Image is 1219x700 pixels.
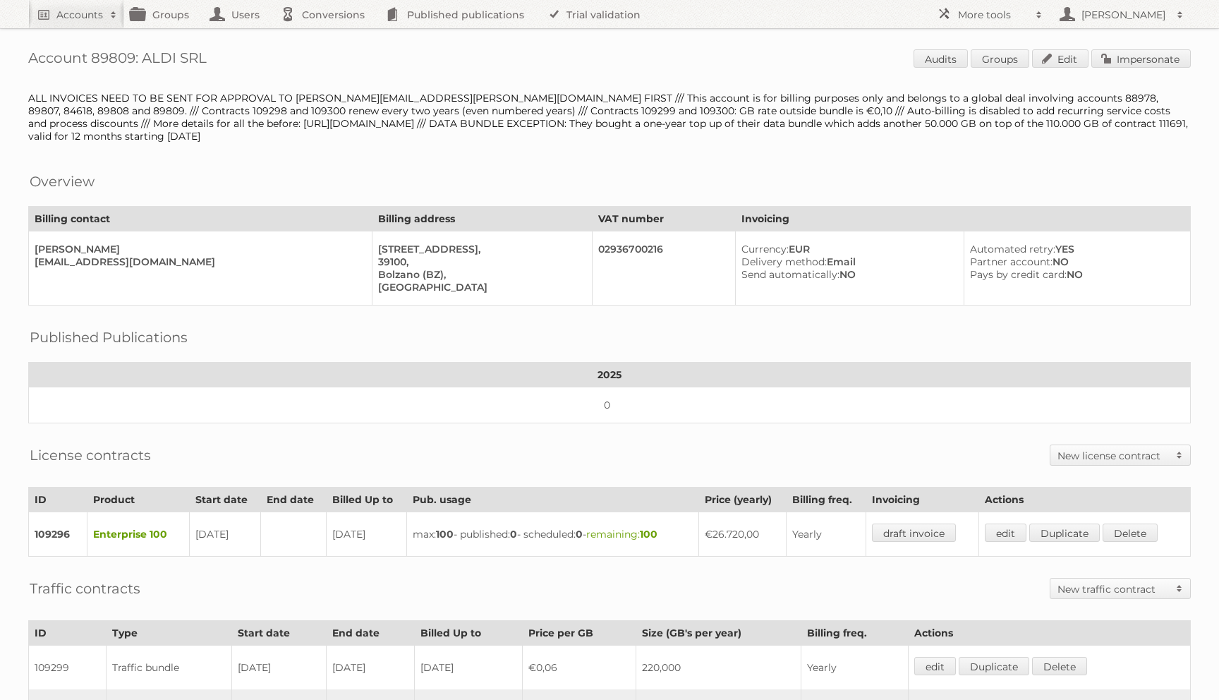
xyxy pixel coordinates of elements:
div: Email [741,255,952,268]
th: Billing freq. [786,488,866,512]
h2: New license contract [1057,449,1169,463]
th: End date [327,621,415,646]
a: Audits [914,49,968,68]
a: Duplicate [1029,524,1100,542]
td: 220,000 [636,646,801,690]
th: Billing contact [29,207,372,231]
td: [DATE] [414,646,522,690]
div: Bolzano (BZ), [378,268,581,281]
th: VAT number [593,207,736,231]
span: Toggle [1169,579,1190,598]
strong: 100 [640,528,657,541]
a: Duplicate [959,657,1029,675]
div: 39100, [378,255,581,268]
strong: 100 [436,528,454,541]
td: €0,06 [522,646,636,690]
th: Product [87,488,189,512]
th: ID [29,488,87,512]
h2: License contracts [30,445,151,466]
div: EUR [741,243,952,255]
th: Size (GB's per year) [636,621,801,646]
div: [STREET_ADDRESS], [378,243,581,255]
a: Delete [1103,524,1158,542]
div: NO [970,268,1179,281]
td: Yearly [786,512,866,557]
div: [EMAIL_ADDRESS][DOMAIN_NAME] [35,255,360,268]
td: €26.720,00 [698,512,786,557]
th: Price per GB [522,621,636,646]
a: Impersonate [1091,49,1191,68]
td: [DATE] [327,512,407,557]
td: [DATE] [189,512,260,557]
th: Actions [908,621,1190,646]
span: remaining: [586,528,657,541]
div: YES [970,243,1179,255]
strong: 0 [576,528,583,541]
span: Pays by credit card: [970,268,1067,281]
div: [GEOGRAPHIC_DATA] [378,281,581,294]
th: Invoicing [866,488,979,512]
a: Groups [971,49,1029,68]
h2: [PERSON_NAME] [1078,8,1170,22]
a: New traffic contract [1050,579,1190,598]
a: Delete [1032,657,1087,675]
th: Billing address [372,207,593,231]
th: ID [29,621,107,646]
td: max: - published: - scheduled: - [407,512,698,557]
span: Partner account: [970,255,1053,268]
h2: Accounts [56,8,103,22]
th: Billed Up to [414,621,522,646]
th: Price (yearly) [698,488,786,512]
th: Start date [189,488,260,512]
div: ALL INVOICES NEED TO BE SENT FOR APPROVAL TO [PERSON_NAME][EMAIL_ADDRESS][PERSON_NAME][DOMAIN_NAM... [28,92,1191,143]
td: 109299 [29,646,107,690]
a: edit [985,524,1026,542]
th: Start date [231,621,327,646]
th: Billed Up to [327,488,407,512]
div: NO [741,268,952,281]
span: Toggle [1169,445,1190,465]
td: [DATE] [327,646,415,690]
td: 109296 [29,512,87,557]
div: NO [970,255,1179,268]
td: Enterprise 100 [87,512,189,557]
h1: Account 89809: ALDI SRL [28,49,1191,71]
th: Pub. usage [407,488,698,512]
span: Currency: [741,243,789,255]
th: 2025 [29,363,1191,387]
th: End date [260,488,326,512]
div: [PERSON_NAME] [35,243,360,255]
td: 02936700216 [593,231,736,306]
h2: Published Publications [30,327,188,348]
a: edit [914,657,956,675]
td: 0 [29,387,1191,423]
strong: 0 [510,528,517,541]
th: Invoicing [736,207,1191,231]
th: Type [106,621,231,646]
span: Send automatically: [741,268,839,281]
h2: More tools [958,8,1029,22]
td: [DATE] [231,646,327,690]
a: New license contract [1050,445,1190,465]
h2: Overview [30,171,95,192]
a: Edit [1032,49,1088,68]
td: Yearly [801,646,908,690]
th: Billing freq. [801,621,908,646]
a: draft invoice [872,524,956,542]
span: Automated retry: [970,243,1055,255]
th: Actions [979,488,1191,512]
h2: Traffic contracts [30,578,140,599]
h2: New traffic contract [1057,582,1169,596]
td: Traffic bundle [106,646,231,690]
span: Delivery method: [741,255,827,268]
